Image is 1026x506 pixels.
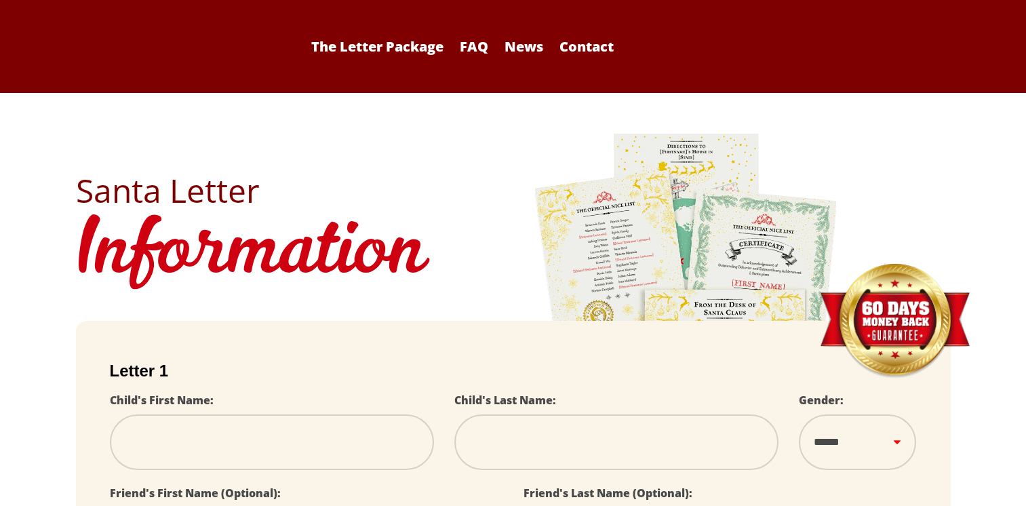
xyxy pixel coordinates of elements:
[454,393,556,408] label: Child's Last Name:
[76,207,951,300] h1: Information
[110,486,281,501] label: Friend's First Name (Optional):
[818,263,971,379] img: Money Back Guarantee
[304,37,450,56] a: The Letter Package
[453,37,495,56] a: FAQ
[498,37,550,56] a: News
[553,37,620,56] a: Contact
[110,362,917,381] h2: Letter 1
[799,393,844,408] label: Gender:
[76,174,951,207] h2: Santa Letter
[110,393,214,408] label: Child's First Name:
[524,486,692,501] label: Friend's Last Name (Optional):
